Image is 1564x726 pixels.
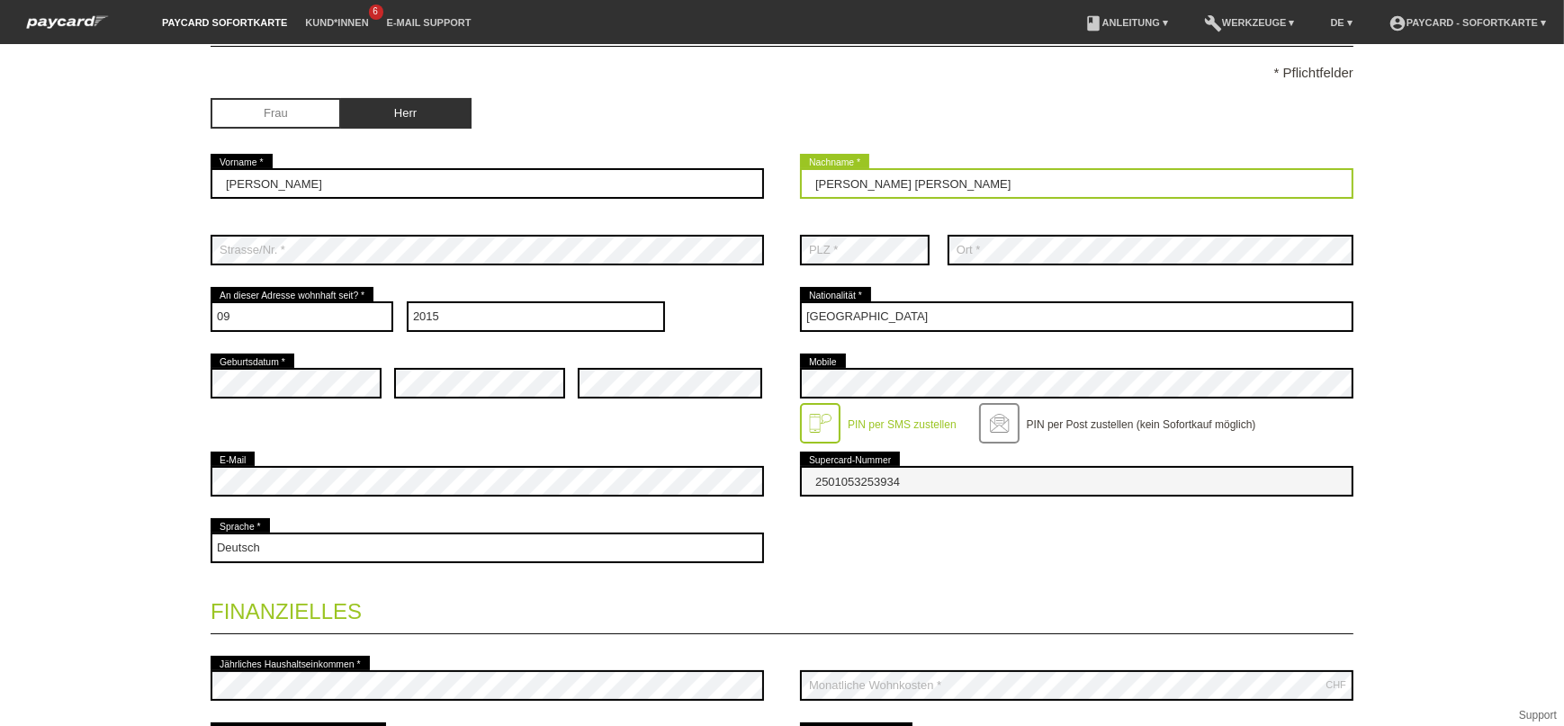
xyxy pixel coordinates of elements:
[18,21,117,34] a: paycard Sofortkarte
[1027,418,1256,431] label: PIN per Post zustellen (kein Sofortkauf möglich)
[1322,17,1362,28] a: DE ▾
[378,17,481,28] a: E-Mail Support
[1204,14,1222,32] i: build
[1519,709,1557,722] a: Support
[211,65,1353,80] p: * Pflichtfelder
[369,4,383,20] span: 6
[296,17,377,28] a: Kund*innen
[153,17,296,28] a: paycard Sofortkarte
[1084,14,1102,32] i: book
[1326,679,1346,690] div: CHF
[211,581,1353,634] legend: Finanzielles
[1075,17,1177,28] a: bookAnleitung ▾
[1380,17,1555,28] a: account_circlepaycard - Sofortkarte ▾
[1389,14,1407,32] i: account_circle
[848,418,957,431] label: PIN per SMS zustellen
[1195,17,1304,28] a: buildWerkzeuge ▾
[18,13,117,31] img: paycard Sofortkarte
